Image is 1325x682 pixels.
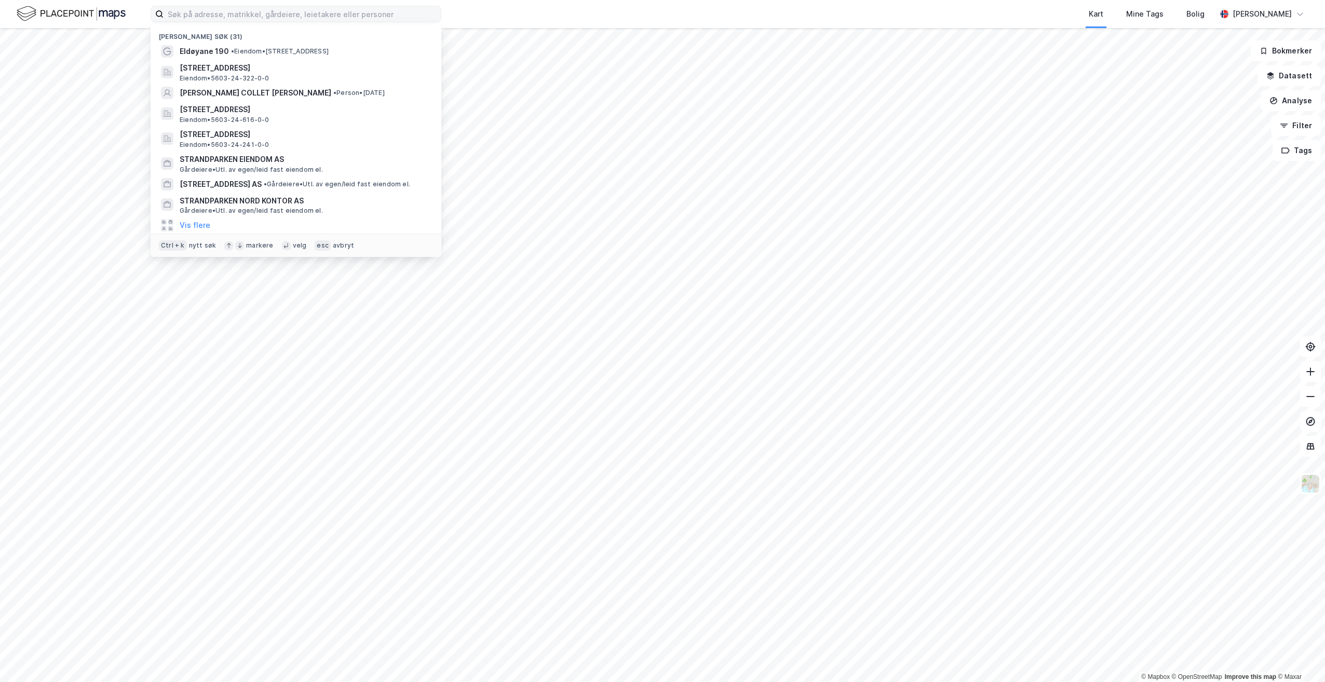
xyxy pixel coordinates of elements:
[1089,8,1103,20] div: Kart
[315,240,331,251] div: esc
[180,153,429,166] span: STRANDPARKEN EIENDOM AS
[231,47,329,56] span: Eiendom • [STREET_ADDRESS]
[180,62,429,74] span: [STREET_ADDRESS]
[164,6,441,22] input: Søk på adresse, matrikkel, gårdeiere, leietakere eller personer
[180,207,323,215] span: Gårdeiere • Utl. av egen/leid fast eiendom el.
[1273,140,1321,161] button: Tags
[1172,673,1222,680] a: OpenStreetMap
[333,89,385,97] span: Person • [DATE]
[180,45,229,58] span: Eldøyane 190
[1225,673,1276,680] a: Improve this map
[1251,40,1321,61] button: Bokmerker
[180,166,323,174] span: Gårdeiere • Utl. av egen/leid fast eiendom el.
[180,141,269,149] span: Eiendom • 5603-24-241-0-0
[293,241,307,250] div: velg
[189,241,217,250] div: nytt søk
[1273,632,1325,682] iframe: Chat Widget
[264,180,267,188] span: •
[180,128,429,141] span: [STREET_ADDRESS]
[1186,8,1205,20] div: Bolig
[180,103,429,116] span: [STREET_ADDRESS]
[159,240,187,251] div: Ctrl + k
[17,5,126,23] img: logo.f888ab2527a4732fd821a326f86c7f29.svg
[264,180,410,188] span: Gårdeiere • Utl. av egen/leid fast eiendom el.
[1261,90,1321,111] button: Analyse
[1271,115,1321,136] button: Filter
[1141,673,1170,680] a: Mapbox
[1126,8,1164,20] div: Mine Tags
[333,89,336,97] span: •
[180,87,331,99] span: [PERSON_NAME] COLLET [PERSON_NAME]
[180,116,269,124] span: Eiendom • 5603-24-616-0-0
[333,241,354,250] div: avbryt
[180,178,262,190] span: [STREET_ADDRESS] AS
[180,74,269,83] span: Eiendom • 5603-24-322-0-0
[246,241,273,250] div: markere
[180,219,210,231] button: Vis flere
[180,195,429,207] span: STRANDPARKEN NORD KONTOR AS
[151,24,441,43] div: [PERSON_NAME] søk (31)
[1233,8,1292,20] div: [PERSON_NAME]
[1258,65,1321,86] button: Datasett
[231,47,234,55] span: •
[1301,474,1320,494] img: Z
